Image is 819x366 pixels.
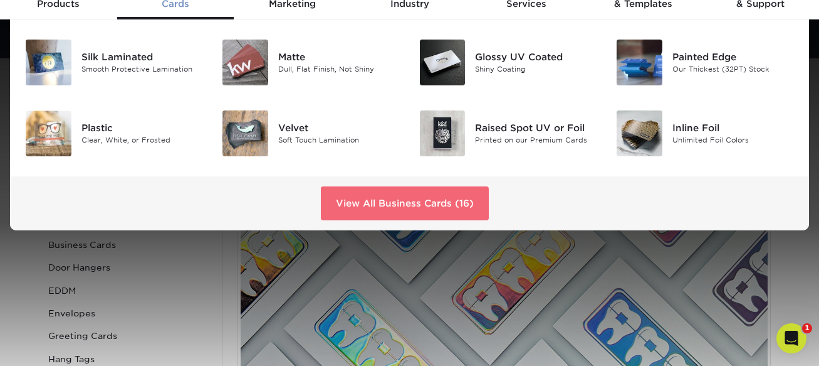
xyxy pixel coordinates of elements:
img: Inline Foil Business Cards [617,110,662,156]
img: Silk Laminated Business Cards [26,40,71,85]
a: Silk Laminated Business Cards Silk Laminated Smooth Protective Lamination [25,35,203,90]
a: Raised Spot UV or Foil Business Cards Raised Spot UV or Foil Printed on our Premium Cards [419,105,597,161]
div: Matte [278,50,400,64]
div: Glossy UV Coated [475,50,597,64]
a: Painted Edge Business Cards Painted Edge Our Thickest (32PT) Stock [616,35,794,90]
span: 1 [802,323,812,333]
div: Unlimited Foil Colors [672,135,795,146]
div: Silk Laminated [81,50,204,64]
div: Inline Foil [672,121,795,135]
a: Inline Foil Business Cards Inline Foil Unlimited Foil Colors [616,105,794,161]
img: Matte Business Cards [222,40,268,85]
img: Glossy UV Coated Business Cards [420,40,466,85]
div: Raised Spot UV or Foil [475,121,597,135]
a: Velvet Business Cards Velvet Soft Touch Lamination [222,105,400,161]
img: Painted Edge Business Cards [617,40,662,85]
div: Printed on our Premium Cards [475,135,597,146]
a: Plastic Business Cards Plastic Clear, White, or Frosted [25,105,203,161]
img: Raised Spot UV or Foil Business Cards [420,110,466,156]
div: Painted Edge [672,50,795,64]
div: Dull, Flat Finish, Not Shiny [278,64,400,75]
div: Plastic [81,121,204,135]
div: Soft Touch Lamination [278,135,400,146]
div: Clear, White, or Frosted [81,135,204,146]
div: Smooth Protective Lamination [81,64,204,75]
iframe: Intercom live chat [776,323,806,353]
a: Glossy UV Coated Business Cards Glossy UV Coated Shiny Coating [419,35,597,90]
img: Velvet Business Cards [222,110,268,156]
div: Velvet [278,121,400,135]
img: Plastic Business Cards [26,110,71,156]
a: Matte Business Cards Matte Dull, Flat Finish, Not Shiny [222,35,400,90]
div: Our Thickest (32PT) Stock [672,64,795,75]
div: Shiny Coating [475,64,597,75]
a: View All Business Cards (16) [321,186,489,220]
